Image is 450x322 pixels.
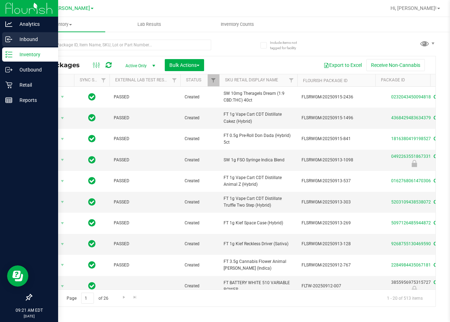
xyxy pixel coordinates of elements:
span: select [58,176,67,186]
inline-svg: Retail [5,81,12,88]
span: SW 1g FSO Syringe Indica Blend [224,157,293,163]
iframe: Resource center [7,265,28,287]
a: 9268755130469590 [391,241,431,246]
span: Sync from Compliance System [433,220,437,225]
span: [PERSON_NAME] [51,5,90,11]
span: In Sync [88,92,96,102]
a: 0162768061470306 [391,178,431,183]
span: In Sync [88,281,96,291]
span: In Sync [88,176,96,186]
span: PASSED [114,178,176,184]
span: Include items not tagged for facility [270,40,305,51]
span: PASSED [114,220,176,226]
span: Sync from Compliance System [433,263,437,268]
a: Lab Results [105,17,193,32]
span: In Sync [88,218,96,228]
span: Created [185,220,215,226]
p: 09:21 AM EDT [3,307,55,314]
span: Created [185,157,215,163]
a: Inventory Counts [193,17,282,32]
span: FT 3.5g Cannabis Flower Animal [PERSON_NAME] (Indica) [224,258,293,272]
span: PASSED [114,115,176,121]
span: FLTW-20250912-007 [302,283,371,289]
span: PASSED [114,94,176,100]
span: FT 1g Vape Cart CDT Distillate Animal Z (Hybrid) [224,174,293,188]
span: FLSRWGM-20250915-2436 [302,94,371,100]
span: FLSRWGM-20250915-841 [302,136,371,142]
button: Receive Non-Cannabis [366,59,425,71]
span: select [58,197,67,207]
span: In Sync [88,239,96,249]
span: select [58,155,67,165]
a: Go to the next page [119,293,129,302]
span: FT 0.5g Pre-Roll Don Dada (Hybrid) 5ct [224,132,293,146]
span: select [58,134,67,144]
span: select [58,239,67,249]
span: Sync from Compliance System [433,154,437,159]
p: Inventory [12,50,55,59]
button: Export to Excel [319,59,366,71]
p: Outbound [12,65,55,74]
span: In Sync [88,260,96,270]
span: select [58,281,67,291]
span: PASSED [114,241,176,247]
span: FLSRWGM-20250915-1496 [302,115,371,121]
span: SW 10mg Theragels Dream (1:9 CBD:THC) 40ct [224,90,293,104]
span: Sync from Compliance System [433,115,437,120]
span: select [58,218,67,228]
span: FT 1g Vape Cart CDT Distillate Cakez (Hybrid) [224,111,293,125]
a: 0232043450094818 [391,94,431,99]
span: In Sync [88,134,96,144]
a: Package ID [381,77,405,82]
span: Sync from Compliance System [433,241,437,246]
p: Analytics [12,20,55,28]
span: Created [185,94,215,100]
span: Created [185,283,215,289]
span: Inventory Counts [211,21,264,28]
span: select [58,260,67,270]
input: 1 [81,293,94,304]
inline-svg: Inventory [5,51,12,58]
span: Page of 26 [61,293,114,304]
a: External Lab Test Result [115,77,171,82]
span: FLSRWGM-20250912-767 [302,262,371,269]
a: Status [186,77,201,82]
inline-svg: Inbound [5,36,12,43]
a: Filter [208,74,219,86]
span: Created [185,199,215,206]
span: Created [185,136,215,142]
p: [DATE] [3,314,55,319]
a: Filter [286,74,297,86]
span: In Sync [88,113,96,123]
span: Sync from Compliance System [433,200,437,205]
button: Bulk Actions [165,59,204,71]
span: PASSED [114,136,176,142]
p: Inbound [12,35,55,44]
a: 4368429483634379 [391,115,431,120]
span: Inventory [17,21,105,28]
span: All Packages [37,61,87,69]
inline-svg: Reports [5,97,12,104]
inline-svg: Analytics [5,21,12,28]
a: 5097126485944872 [391,220,431,225]
span: FLSRWGM-20250913-128 [302,241,371,247]
inline-svg: Outbound [5,66,12,73]
p: Retail [12,81,55,89]
span: Created [185,115,215,121]
span: In Sync [88,197,96,207]
span: Created [185,178,215,184]
span: Sync from Compliance System [433,280,437,285]
a: 0492263551867331 [391,154,431,159]
span: FT BATTERY WHITE 510 VARIABLE POWER [224,280,293,293]
span: FLSRWGM-20250913-303 [302,199,371,206]
span: FLSRWGM-20250913-1098 [302,157,371,163]
span: FT 1g Kief Space Case (Hybrid) [224,220,293,226]
span: PASSED [114,262,176,269]
span: In Sync [88,155,96,165]
span: Sync from Compliance System [433,94,437,99]
a: Sync Status [80,77,107,82]
span: select [58,113,67,123]
span: select [58,92,67,102]
a: 2284984435067181 [391,263,431,268]
a: Filter [169,74,180,86]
